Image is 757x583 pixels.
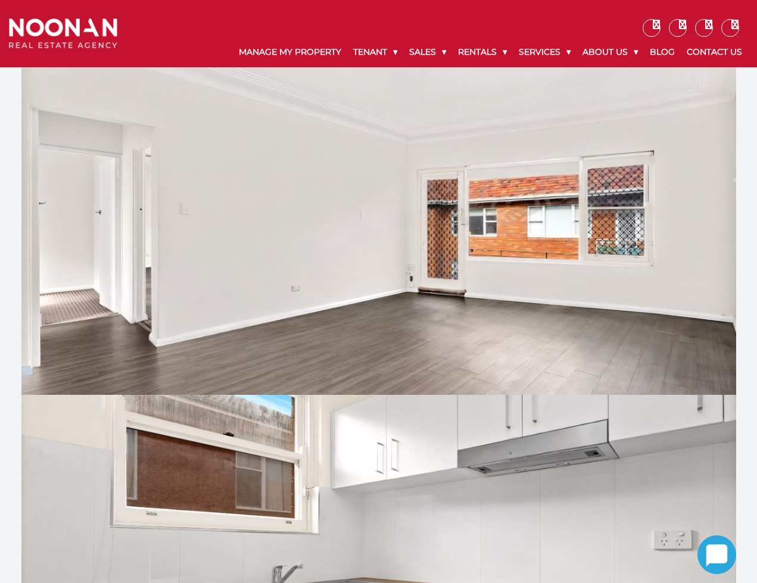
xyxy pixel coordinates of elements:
a: Tenant [347,37,403,67]
a: Services [513,37,577,67]
a: Rentals [452,37,513,67]
a: About Us [577,37,644,67]
a: Sales [403,37,452,67]
img: Noonan Real Estate Agency [9,18,117,48]
a: Contact Us [681,37,748,67]
a: Manage My Property [233,37,347,67]
a: Blog [644,37,681,67]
